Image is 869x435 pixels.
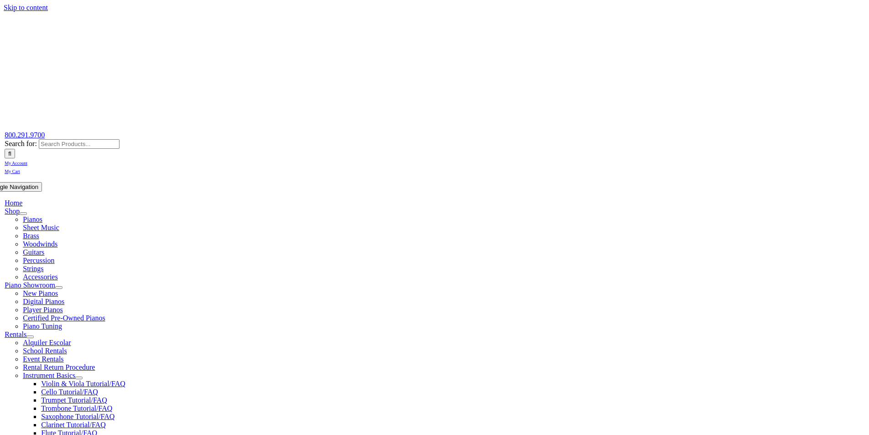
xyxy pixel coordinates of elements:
a: Percussion [23,257,54,264]
a: My Cart [5,167,20,174]
button: Open submenu of Piano Showroom [55,286,62,289]
button: Open submenu of Instrument Basics [75,377,83,379]
a: Piano Tuning [23,322,62,330]
a: Violin & Viola Tutorial/FAQ [41,380,125,388]
a: Cello Tutorial/FAQ [41,388,98,396]
button: Open submenu of Shop [20,212,27,215]
a: Strings [23,265,43,273]
span: My Account [5,161,27,166]
a: Rentals [5,330,26,338]
a: School Rentals [23,347,67,355]
a: Sheet Music [23,224,59,231]
a: My Account [5,158,27,166]
a: Woodwinds [23,240,57,248]
a: Event Rentals [23,355,63,363]
a: Home [5,199,22,207]
a: New Pianos [23,289,58,297]
span: Search for: [5,140,37,147]
a: 800.291.9700 [5,131,45,139]
a: Brass [23,232,39,240]
a: Player Pianos [23,306,63,314]
a: Accessories [23,273,57,281]
a: Guitars [23,248,44,256]
button: Open submenu of Rentals [26,335,34,338]
a: Pianos [23,215,42,223]
a: Trumpet Tutorial/FAQ [41,396,107,404]
span: My Cart [5,169,20,174]
a: Rental Return Procedure [23,363,95,371]
a: Clarinet Tutorial/FAQ [41,421,106,429]
a: Saxophone Tutorial/FAQ [41,413,114,420]
input: Search Products... [39,139,120,149]
a: Alquiler Escolar [23,339,71,346]
a: Piano Showroom [5,281,55,289]
a: Digital Pianos [23,298,64,305]
a: Instrument Basics [23,372,75,379]
a: Skip to content [4,4,48,11]
input: Search [5,149,15,158]
a: Trombone Tutorial/FAQ [41,404,112,412]
a: Certified Pre-Owned Pianos [23,314,105,322]
a: Shop [5,207,20,215]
